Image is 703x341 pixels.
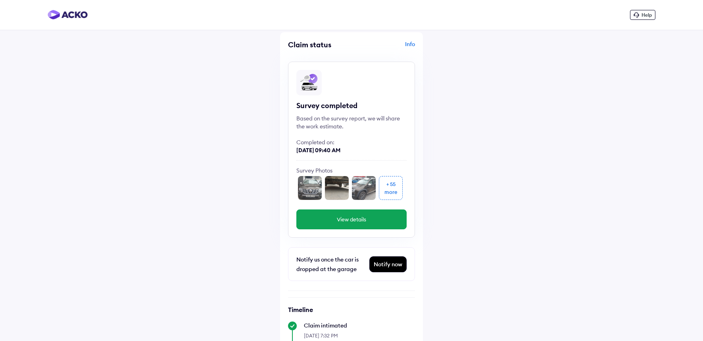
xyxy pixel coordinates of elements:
img: front [298,176,322,200]
div: Based on the survey report, we will share the work estimate. [296,114,407,130]
div: Survey completed [296,101,407,110]
button: View details [296,209,407,229]
div: Claim intimated [304,322,415,329]
div: more [384,188,398,196]
div: + 55 [386,180,396,188]
div: Notify us once the car is dropped at the garage [296,255,367,274]
div: [DATE] 09:40 AM [296,146,407,154]
h6: Timeline [288,306,415,314]
div: Completed on: [296,138,407,146]
div: Notify now [370,257,406,272]
img: horizontal-gradient.png [48,10,88,19]
img: undercarriage_front [325,176,349,200]
div: Info [353,40,415,55]
div: Survey Photos [296,167,407,174]
div: Claim status [288,40,350,49]
span: Help [642,12,652,18]
img: front_l_corner [352,176,376,200]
